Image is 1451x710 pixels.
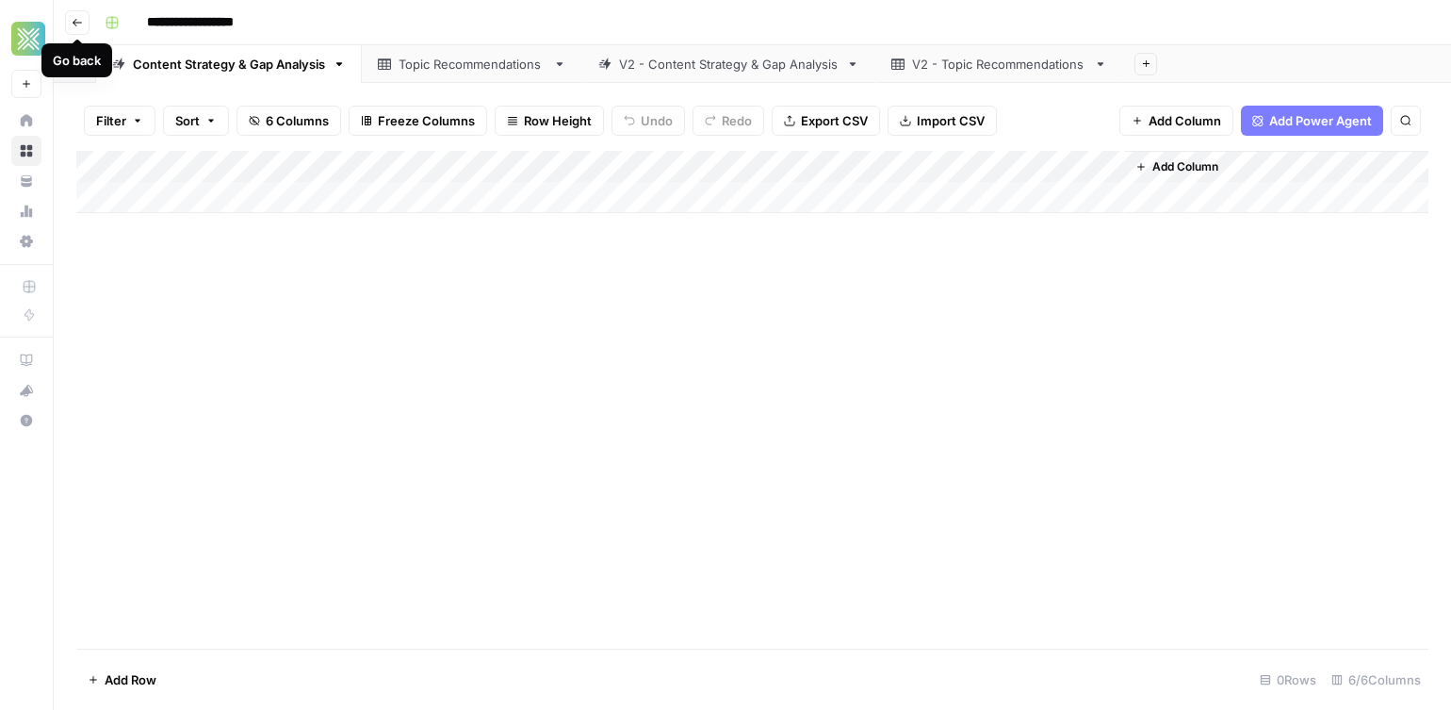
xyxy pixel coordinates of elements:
a: Usage [11,196,41,226]
span: Sort [175,111,200,130]
a: Topic Recommendations [362,45,582,83]
div: 6/6 Columns [1324,665,1428,695]
button: Row Height [495,106,604,136]
span: Add Column [1152,158,1218,175]
a: Browse [11,136,41,166]
button: Help + Support [11,405,41,436]
a: Content Strategy & Gap Analysis [96,45,362,83]
div: Content Strategy & Gap Analysis [133,55,325,74]
span: Undo [641,111,673,130]
button: Undo [611,106,685,136]
button: Import CSV [888,106,997,136]
span: Filter [96,111,126,130]
a: Home [11,106,41,136]
button: 6 Columns [236,106,341,136]
button: Filter [84,106,155,136]
button: Add Power Agent [1241,106,1383,136]
span: Row Height [524,111,592,130]
span: Add Row [105,670,156,689]
span: 6 Columns [266,111,329,130]
button: Add Column [1128,155,1226,179]
a: V2 - Content Strategy & Gap Analysis [582,45,875,83]
a: V2 - Topic Recommendations [875,45,1123,83]
div: V2 - Topic Recommendations [912,55,1086,74]
div: V2 - Content Strategy & Gap Analysis [619,55,839,74]
a: Settings [11,226,41,256]
a: AirOps Academy [11,345,41,375]
span: Add Column [1149,111,1221,130]
span: Export CSV [801,111,868,130]
span: Add Power Agent [1269,111,1372,130]
span: Import CSV [917,111,985,130]
img: Xponent21 Logo [11,22,45,56]
div: 0 Rows [1252,665,1324,695]
button: Freeze Columns [349,106,487,136]
button: Redo [693,106,764,136]
button: Add Row [76,665,168,695]
div: Topic Recommendations [399,55,546,74]
span: Redo [722,111,752,130]
button: What's new? [11,375,41,405]
button: Export CSV [772,106,880,136]
div: What's new? [12,376,41,405]
button: Workspace: Xponent21 [11,15,41,62]
a: Your Data [11,166,41,196]
button: Sort [163,106,229,136]
button: Add Column [1119,106,1233,136]
span: Freeze Columns [378,111,475,130]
